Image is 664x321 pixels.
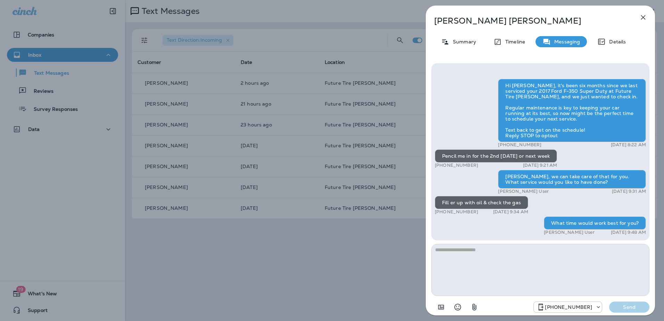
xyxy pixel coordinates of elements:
p: [PHONE_NUMBER] [545,304,592,310]
p: Details [606,39,626,44]
div: [PERSON_NAME], we can take care of that for you. What service would you like to have done? [498,170,646,189]
div: Pencil me in for the 2nd [DATE] or next week [435,149,557,163]
p: [PHONE_NUMBER] [498,142,541,148]
div: What time would work best for you? [544,216,646,230]
button: Select an emoji [451,300,465,314]
p: [DATE] 9:21 AM [523,163,557,168]
p: Timeline [502,39,525,44]
button: Add in a premade template [434,300,448,314]
p: Summary [449,39,476,44]
div: Fill er up with oil & check the gas [435,196,528,209]
p: [PERSON_NAME] [PERSON_NAME] [434,16,624,26]
p: Messaging [551,39,580,44]
p: [PERSON_NAME] User [498,189,549,194]
p: [PHONE_NUMBER] [435,163,478,168]
p: [DATE] 8:22 AM [611,142,646,148]
div: Hi [PERSON_NAME], it's been six months since we last serviced your 2017 Ford F-350 Super Duty at ... [498,79,646,142]
p: [DATE] 9:34 AM [493,209,528,215]
p: [PHONE_NUMBER] [435,209,478,215]
p: [DATE] 9:48 AM [611,230,646,235]
p: [DATE] 9:31 AM [612,189,646,194]
div: +1 (928) 232-1970 [534,303,602,311]
p: [PERSON_NAME] User [544,230,595,235]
